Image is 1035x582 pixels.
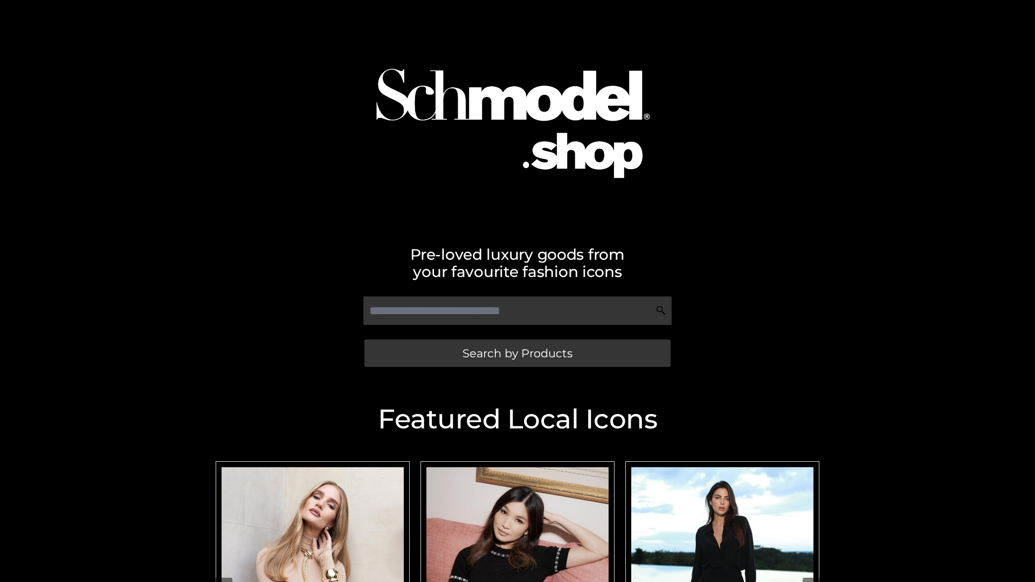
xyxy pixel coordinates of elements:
h2: Featured Local Icons​ [210,406,825,433]
h2: Pre-loved luxury goods from your favourite fashion icons [210,246,825,280]
span: Search by Products [463,348,572,359]
img: Search Icon [655,305,666,316]
a: Search by Products [364,339,671,367]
